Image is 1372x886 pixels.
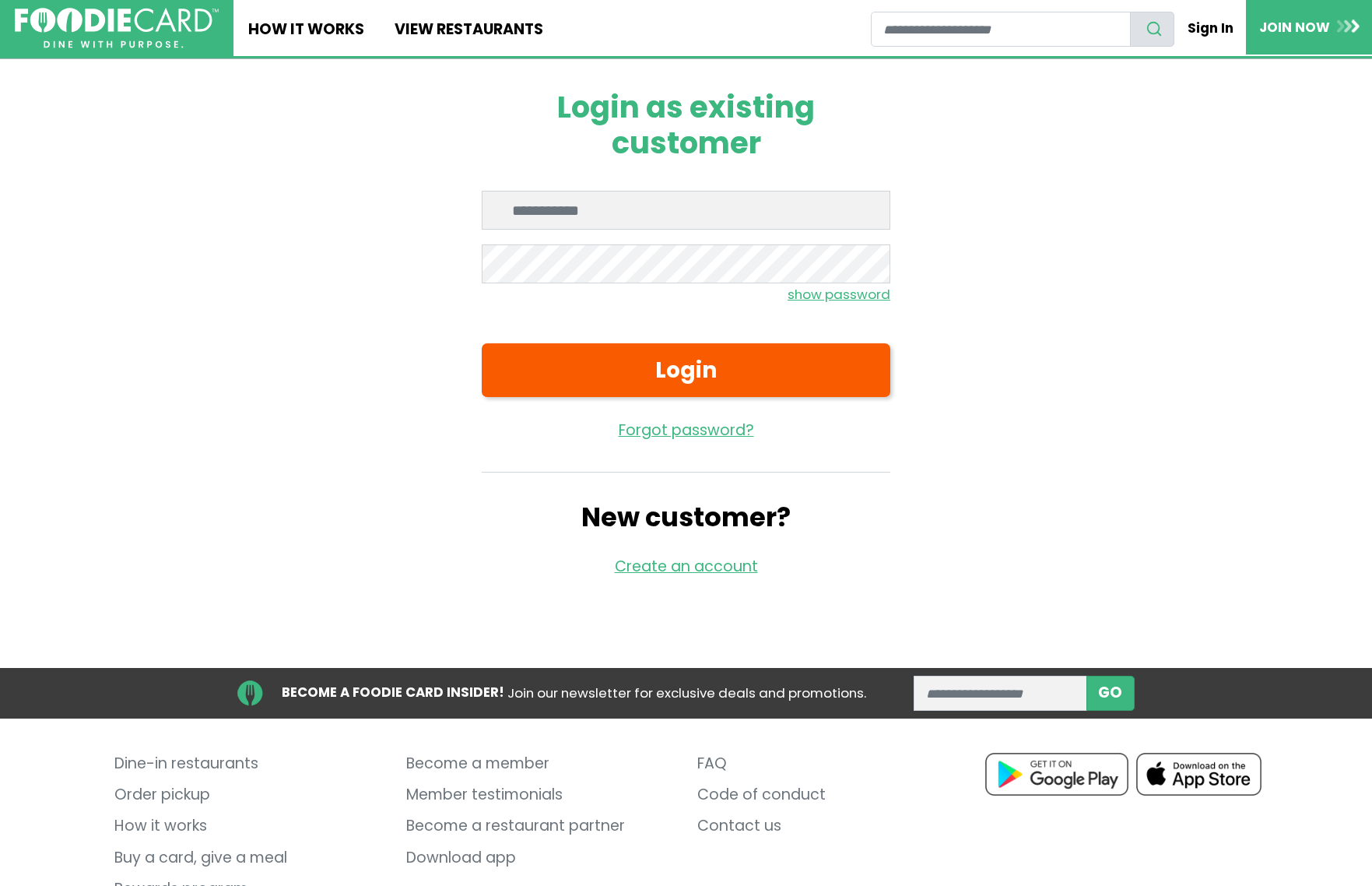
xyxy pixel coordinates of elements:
button: subscribe [1086,676,1135,711]
a: Order pickup [114,779,383,810]
a: Download app [406,842,675,874]
strong: BECOME A FOODIE CARD INSIDER! [282,683,504,701]
img: FoodieCard; Eat, Drink, Save, Donate [15,8,219,49]
a: Create an account [615,556,758,577]
input: enter email address [914,676,1087,711]
a: Buy a card, give a meal [114,842,383,874]
a: Member testimonials [406,779,675,810]
a: Contact us [697,811,966,842]
a: Dine-in restaurants [114,748,383,779]
h1: Login as existing customer [482,90,890,161]
small: show password [788,285,890,304]
button: Login [482,343,890,397]
a: FAQ [697,748,966,779]
span: Join our newsletter for exclusive deals and promotions. [507,684,866,702]
a: Become a restaurant partner [406,811,675,842]
a: Code of conduct [697,779,966,810]
a: How it works [114,811,383,842]
a: Sign In [1174,11,1246,45]
h2: New customer? [482,502,890,533]
button: search [1130,12,1175,47]
a: Become a member [406,748,675,779]
a: Forgot password? [482,420,890,442]
input: restaurant search [871,12,1130,47]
